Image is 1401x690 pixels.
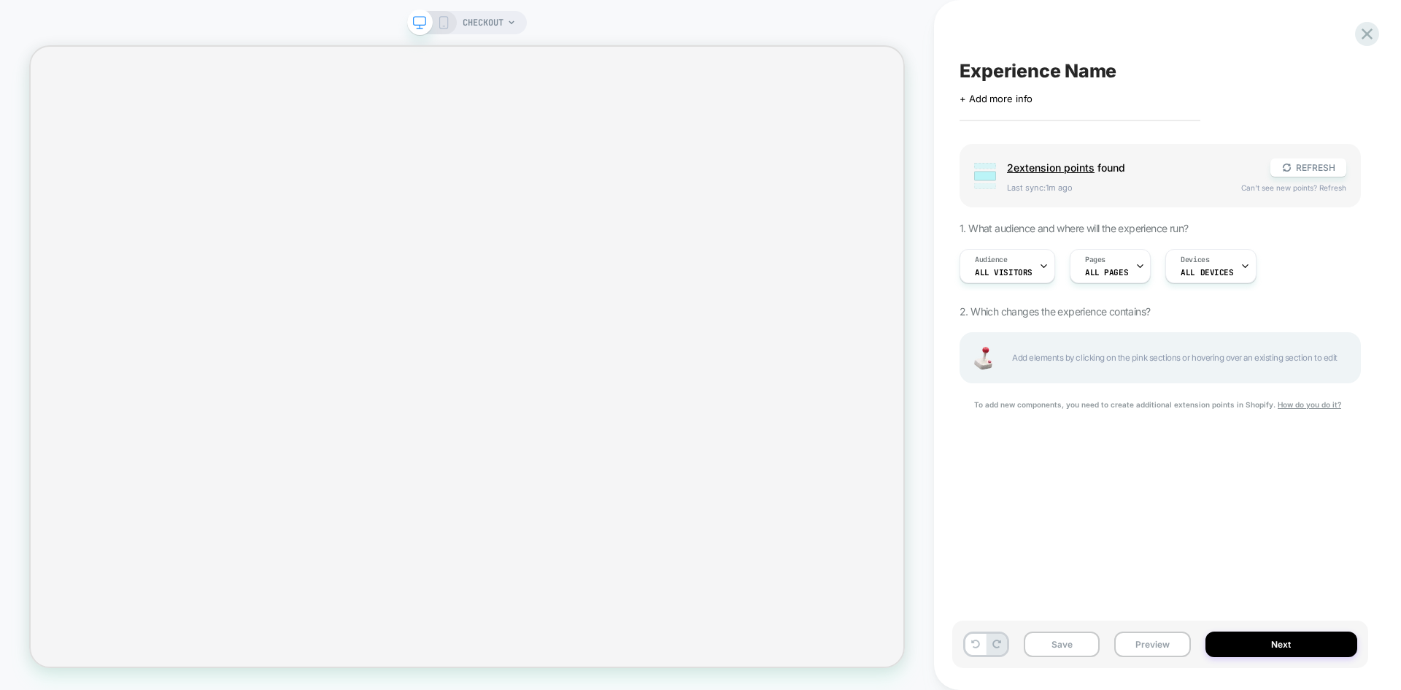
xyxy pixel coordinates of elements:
[1012,350,1345,367] span: Add elements by clicking on the pink sections or hovering over an existing section to edit
[1085,267,1128,277] span: ALL PAGES
[1085,255,1105,265] span: Pages
[960,60,1116,82] span: Experience Name
[975,267,1033,277] span: All Visitors
[1181,255,1209,265] span: Devices
[960,222,1188,234] span: 1. What audience and where will the experience run?
[960,398,1361,411] div: To add new components, you need to create additional extension points in Shopify.
[1241,183,1346,192] span: Can't see new points? Refresh
[1007,161,1256,174] span: found
[1205,632,1358,657] button: Next
[463,11,503,34] span: CHECKOUT
[1007,161,1095,174] span: 2 extension point s
[968,347,997,369] img: Joystick
[1007,183,1227,193] span: Last sync: 1m ago
[960,305,1150,318] span: 2. Which changes the experience contains?
[1024,632,1100,657] button: Save
[960,93,1033,104] span: + Add more info
[1114,632,1190,657] button: Preview
[1181,267,1233,277] span: ALL DEVICES
[1270,158,1346,177] button: REFRESH
[975,255,1008,265] span: Audience
[1278,400,1341,409] u: How do you do it?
